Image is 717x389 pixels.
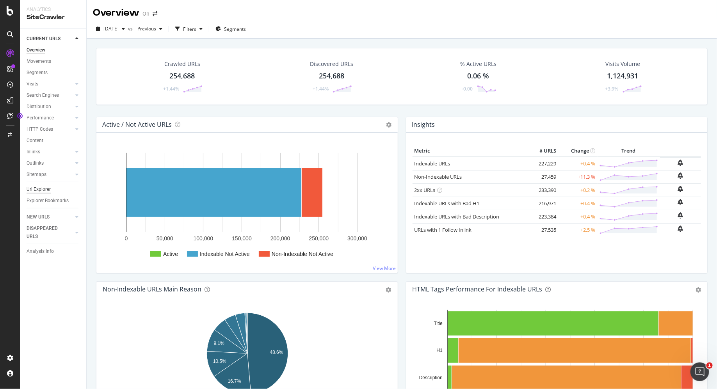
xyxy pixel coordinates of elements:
div: +3.9% [605,85,619,92]
div: +1.44% [313,85,329,92]
svg: A chart. [103,145,392,267]
h4: Active / Not Active URLs [102,119,172,130]
button: [DATE] [93,23,128,35]
div: Content [27,137,43,145]
td: 216,971 [527,197,559,210]
div: Performance [27,114,54,122]
div: Tooltip anchor [16,112,23,119]
div: HTTP Codes [27,125,53,133]
text: 300,000 [347,235,367,242]
div: Visits [27,80,38,88]
div: +1.44% [163,85,179,92]
a: Analysis Info [27,247,81,256]
text: 250,000 [309,235,329,242]
text: 150,000 [232,235,252,242]
div: Outlinks [27,159,44,167]
div: arrow-right-arrow-left [153,11,157,16]
th: # URLS [527,145,559,157]
a: URLs with 1 Follow Inlink [415,226,472,233]
div: Sitemaps [27,171,46,179]
a: Indexable URLs [415,160,450,167]
a: Content [27,137,81,145]
div: bell-plus [678,160,683,166]
text: 200,000 [270,235,290,242]
a: Non-Indexable URLs [415,173,462,180]
div: Analytics [27,6,80,13]
a: Inlinks [27,148,73,156]
div: Explorer Bookmarks [27,197,69,205]
button: Previous [134,23,165,35]
a: CURRENT URLS [27,35,73,43]
div: bell-plus [678,226,683,232]
div: bell-plus [678,186,683,192]
td: +0.4 % [559,197,598,210]
td: 27,535 [527,223,559,236]
div: DISAPPEARED URLS [27,224,66,241]
text: 10.5% [213,359,226,364]
div: gear [696,287,701,293]
div: Overview [27,46,45,54]
div: Url Explorer [27,185,51,194]
text: H1 [436,348,443,353]
span: 1 [706,362,713,369]
div: Filters [183,26,196,32]
a: HTTP Codes [27,125,73,133]
a: Url Explorer [27,185,81,194]
text: Non-Indexable Not Active [272,251,333,257]
th: Trend [598,145,660,157]
div: bell-plus [678,199,683,205]
a: 2xx URLs [415,187,436,194]
text: 100,000 [194,235,213,242]
td: +11.3 % [559,170,598,183]
div: 1,124,931 [607,71,639,81]
th: Metric [413,145,527,157]
i: Options [386,122,392,128]
div: bell-plus [678,212,683,218]
div: HTML Tags Performance for Indexable URLs [413,285,543,293]
text: 50,000 [157,235,173,242]
div: 254,688 [319,71,344,81]
text: Description [419,375,442,380]
td: 27,459 [527,170,559,183]
div: Segments [27,69,48,77]
div: Search Engines [27,91,59,99]
a: Segments [27,69,81,77]
text: 16.7% [228,378,241,384]
span: Previous [134,25,156,32]
div: 254,688 [169,71,195,81]
button: Filters [172,23,206,35]
div: Discovered URLs [310,60,353,68]
a: NEW URLS [27,213,73,221]
td: +0.4 % [559,157,598,171]
div: gear [386,287,391,293]
span: Segments [224,26,246,32]
a: Overview [27,46,81,54]
a: Distribution [27,103,73,111]
td: 223,384 [527,210,559,223]
a: Outlinks [27,159,73,167]
td: 233,390 [527,183,559,197]
div: -0.00 [462,85,473,92]
a: Explorer Bookmarks [27,197,81,205]
div: SiteCrawler [27,13,80,22]
a: Sitemaps [27,171,73,179]
text: 9.1% [214,341,225,346]
td: +0.4 % [559,210,598,223]
div: % Active URLs [460,60,496,68]
a: Indexable URLs with Bad H1 [415,200,480,207]
div: bell-plus [678,172,683,179]
div: CURRENT URLS [27,35,60,43]
a: Visits [27,80,73,88]
a: Movements [27,57,81,66]
div: 0.06 % [468,71,489,81]
span: 2025 Aug. 23rd [103,25,119,32]
div: Crawled URLs [164,60,200,68]
div: Inlinks [27,148,40,156]
a: Search Engines [27,91,73,99]
a: Indexable URLs with Bad Description [415,213,500,220]
h4: Insights [412,119,435,130]
div: Distribution [27,103,51,111]
iframe: Intercom live chat [690,362,709,381]
a: Performance [27,114,73,122]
